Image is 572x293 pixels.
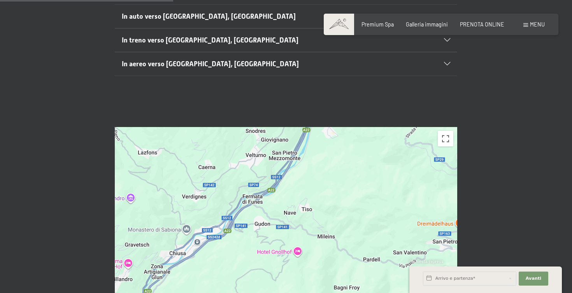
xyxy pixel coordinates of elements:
[530,21,545,28] span: Menu
[122,60,299,68] span: In aereo verso [GEOGRAPHIC_DATA], [GEOGRAPHIC_DATA]
[361,21,394,28] a: Premium Spa
[438,131,453,146] button: Attiva/disattiva vista schermo intero
[526,275,541,282] span: Avanti
[122,12,296,20] span: In auto verso [GEOGRAPHIC_DATA], [GEOGRAPHIC_DATA]
[409,259,444,264] span: Richiesta express
[406,21,448,28] a: Galleria immagini
[122,36,298,44] span: In treno verso [GEOGRAPHIC_DATA], [GEOGRAPHIC_DATA]
[460,21,504,28] a: PRENOTA ONLINE
[519,272,548,286] button: Avanti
